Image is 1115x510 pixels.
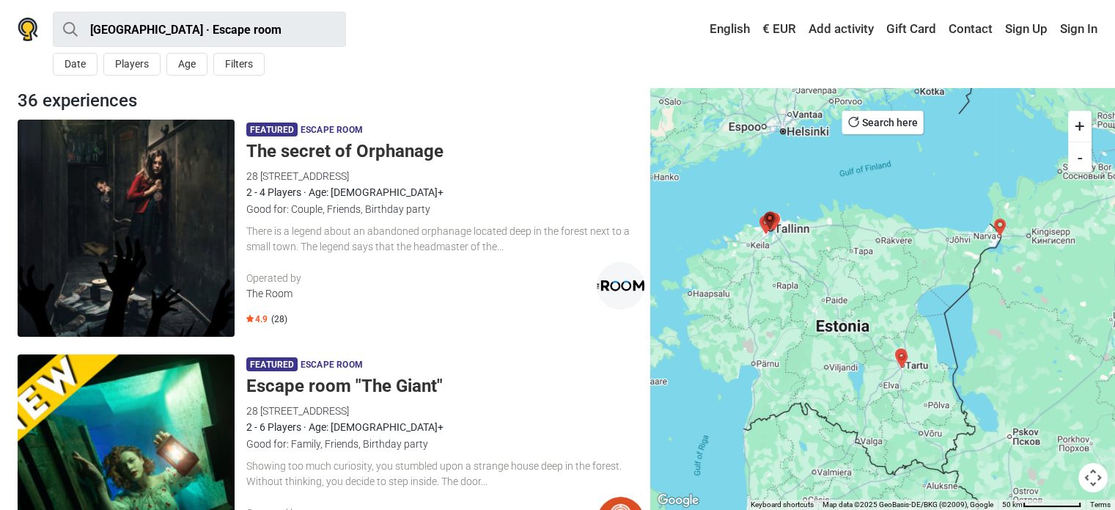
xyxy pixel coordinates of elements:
[12,87,650,114] div: 36 experiences
[18,120,235,337] img: The secret of Orphanage
[103,53,161,76] button: Players
[301,357,363,374] span: Escape room
[246,419,644,435] div: 2 - 6 Players · Age: [DEMOGRAPHIC_DATA]+
[246,271,597,286] div: Operated by
[1068,111,1092,142] button: +
[246,357,298,371] span: Featured
[757,216,774,233] div: Radiation
[654,491,702,510] a: Open this area in Google Maps (opens a new window)
[823,500,993,509] span: Map data ©2025 GeoBasis-DE/BKG (©2009), Google
[759,16,800,43] a: € EUR
[53,53,97,76] button: Date
[246,224,644,255] div: There is a legend about an abandoned orphanage located deep in the forest next to a small town. T...
[699,24,710,34] img: English
[751,500,814,510] button: Keyboard shortcuts
[761,212,779,230] div: The secret of Orphanage
[991,219,1009,236] div: Alice Through the Looking Glass
[892,349,910,366] div: The Dump
[166,53,207,76] button: Age
[246,168,644,184] div: 28 [STREET_ADDRESS]
[805,16,877,43] a: Add activity
[246,201,644,217] div: Good for: Couple, Friends, Birthday party
[893,351,910,368] div: Safecracker
[18,18,38,41] img: Nowescape logo
[301,123,363,139] span: Escape room
[246,141,644,162] h5: The secret of Orphanage
[998,500,1086,510] button: Map Scale: 50 km per 76 pixels
[1001,16,1051,43] a: Sign Up
[246,313,268,325] span: 4.9
[696,16,754,43] a: English
[246,376,644,397] h5: Escape room "The Giant"
[271,313,287,325] span: (28)
[654,491,702,510] img: Google
[597,262,644,310] img: The Room
[1002,500,1023,509] span: 50 km
[1078,463,1108,492] button: Map camera controls
[842,111,924,134] button: Search here
[1056,16,1097,43] a: Sign In
[246,184,644,200] div: 2 - 4 Players · Age: [DEMOGRAPHIC_DATA]+
[945,16,996,43] a: Contact
[246,459,644,489] div: Showing too much curiosity, you stumbled upon a strange house deep in the forest. Without thinkin...
[1068,142,1092,172] button: -
[246,286,597,302] div: The Room
[762,211,779,229] div: The Conjuring
[1090,500,1111,509] a: Terms (opens in new tab)
[53,12,346,47] input: try “London”
[246,436,644,452] div: Good for: Family, Friends, Birthday party
[883,16,940,43] a: Gift Card
[246,403,644,419] div: 28 [STREET_ADDRESS]
[246,315,254,322] img: Star
[246,123,298,136] span: Featured
[213,53,265,76] button: Filters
